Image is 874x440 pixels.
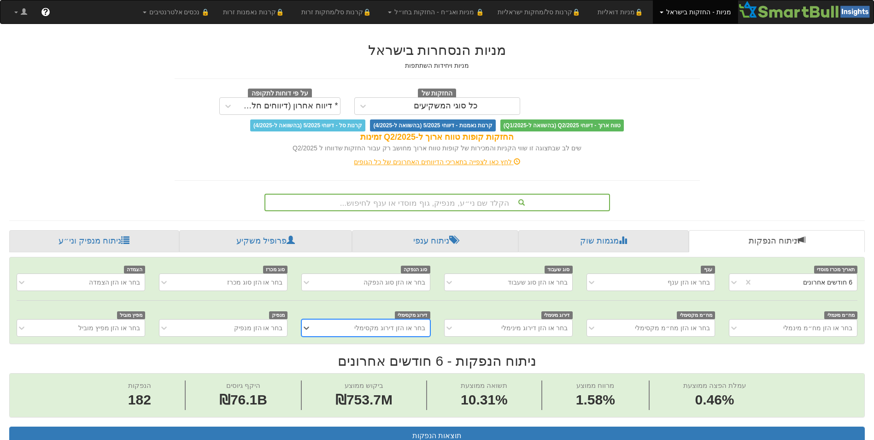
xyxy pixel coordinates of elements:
span: דירוג מקסימלי [395,311,430,319]
div: בחר או הזן הצמדה [89,278,141,287]
a: 🔒קרנות נאמנות זרות [216,0,294,24]
h2: מניות הנסחרות בישראל [175,42,700,58]
a: ניתוח מנפיק וני״ע [9,230,179,252]
span: ? [43,7,48,17]
div: בחר או הזן מח״מ מקסימלי [635,323,710,333]
span: מפיץ מוביל [117,311,146,319]
span: 182 [128,390,151,410]
span: ₪753.7M [335,392,393,407]
span: 0.46% [683,390,746,410]
span: הנפקות [128,381,151,389]
div: בחר או הזן סוג מכרז [227,278,283,287]
span: על פי דוחות לתקופה [248,89,312,99]
span: החזקות של [418,89,457,99]
div: בחר או הזן מנפיק [234,323,283,333]
span: הצמדה [124,266,146,274]
div: בחר או הזן דירוג מינימלי [501,323,568,333]
span: ₪76.1B [219,392,267,407]
span: עמלת הפצה ממוצעת [683,381,746,389]
div: לחץ כאן לצפייה בתאריכי הדיווחים האחרונים של כל הגופים [168,157,707,166]
div: בחר או הזן דירוג מקסימלי [354,323,425,333]
a: ניתוח הנפקות [689,230,865,252]
div: החזקות קופות טווח ארוך ל-Q2/2025 זמינות [175,131,700,143]
div: שים לב שבתצוגה זו שווי הקניות והמכירות של קופות טווח ארוך מחושב רק עבור החזקות שדווחו ל Q2/2025 [175,143,700,153]
div: הקלד שם ני״ע, מנפיק, גוף מוסדי או ענף לחיפוש... [265,195,609,210]
h5: מניות ויחידות השתתפות [175,62,700,69]
a: 🔒 מניות ואג״ח - החזקות בחו״ל [381,0,491,24]
span: 1.58% [576,390,615,410]
span: מנפיק [269,311,288,319]
div: 6 חודשים אחרונים [803,278,852,287]
span: תשואה ממוצעת [461,381,507,389]
span: מח״מ מקסימלי [677,311,715,319]
img: Smartbull [738,0,874,19]
a: 🔒קרנות סל/מחקות ישראליות [491,0,590,24]
a: 🔒מניות דואליות [591,0,653,24]
span: דירוג מינימלי [541,311,573,319]
a: ניתוח ענפי [352,230,519,252]
div: בחר או הזן מח״מ מינמלי [783,323,852,333]
a: פרופיל משקיע [179,230,352,252]
span: ביקוש ממוצע [345,381,383,389]
a: 🔒קרנות סל/מחקות זרות [294,0,381,24]
h3: תוצאות הנפקות [17,432,857,440]
a: מגמות שוק [518,230,689,252]
span: טווח ארוך - דיווחי Q2/2025 (בהשוואה ל-Q1/2025) [500,119,624,131]
div: בחר או הזן סוג הנפקה [364,278,425,287]
span: מח״מ מינמלי [824,311,857,319]
span: סוג שעבוד [545,266,573,274]
span: 10.31% [461,390,508,410]
h2: ניתוח הנפקות - 6 חודשים אחרונים [9,353,865,369]
span: תאריך מכרז מוסדי [814,266,857,274]
div: בחר או הזן ענף [668,278,710,287]
a: ? [34,0,57,24]
span: סוג מכרז [263,266,288,274]
span: מרווח ממוצע [576,381,614,389]
span: ענף [701,266,715,274]
div: כל סוגי המשקיעים [414,101,478,111]
div: בחר או הזן מפיץ מוביל [78,323,141,333]
div: בחר או הזן סוג שעבוד [508,278,568,287]
div: * דיווח אחרון (דיווחים חלקיים) [239,101,338,111]
span: קרנות סל - דיווחי 5/2025 (בהשוואה ל-4/2025) [250,119,365,131]
span: סוג הנפקה [401,266,430,274]
a: 🔒 נכסים אלטרנטיבים [136,0,217,24]
a: מניות - החזקות בישראל [653,0,738,24]
span: קרנות נאמנות - דיווחי 5/2025 (בהשוואה ל-4/2025) [370,119,495,131]
span: היקף גיוסים [226,381,260,389]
